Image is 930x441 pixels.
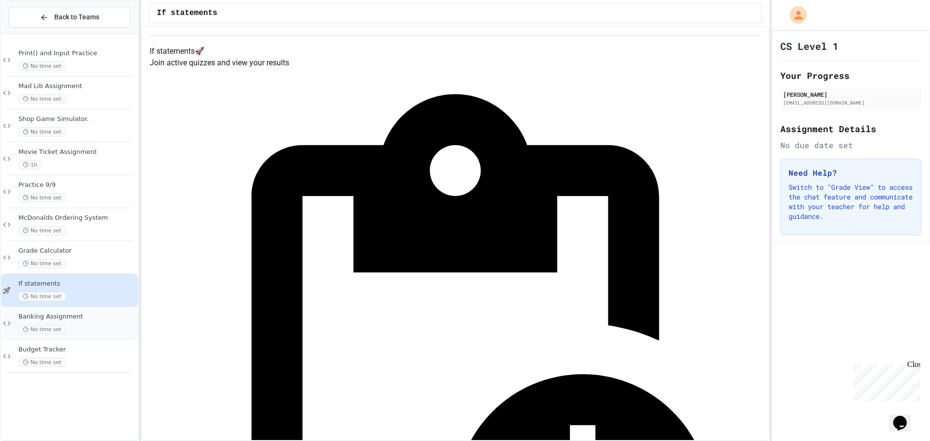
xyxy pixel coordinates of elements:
[54,12,99,22] span: Back to Teams
[18,346,136,354] span: Budget Tracker
[18,181,136,189] span: Practice 9/9
[150,46,761,57] h4: If statements 🚀
[783,90,918,99] div: [PERSON_NAME]
[780,122,921,136] h2: Assignment Details
[18,49,136,58] span: Print() and Input Practice
[783,99,918,106] div: [EMAIL_ADDRESS][DOMAIN_NAME]
[18,94,66,104] span: No time set
[18,247,136,255] span: Grade Calculator
[789,182,913,221] p: Switch to "Grade View" to access the chat feature and communicate with your teacher for help and ...
[18,325,66,334] span: No time set
[18,115,136,123] span: Shop Game Simulator.
[18,127,66,137] span: No time set
[780,39,838,53] h1: CS Level 1
[4,4,67,61] div: Chat with us now!Close
[779,4,809,26] div: My Account
[18,259,66,268] span: No time set
[18,292,66,301] span: No time set
[18,214,136,222] span: McDonalds Ordering System
[18,358,66,367] span: No time set
[18,160,42,169] span: 1h
[157,7,217,19] span: If statements
[18,148,136,156] span: Movie Ticket Assignment
[18,280,136,288] span: If statements
[789,167,913,179] h3: Need Help?
[889,402,920,431] iframe: chat widget
[18,313,136,321] span: Banking Assignment
[18,226,66,235] span: No time set
[150,57,761,69] p: Join active quizzes and view your results
[18,82,136,91] span: Mad Lib Assignment
[18,193,66,202] span: No time set
[18,61,66,71] span: No time set
[9,7,130,28] button: Back to Teams
[780,69,921,82] h2: Your Progress
[780,139,921,151] div: No due date set
[850,360,920,401] iframe: chat widget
